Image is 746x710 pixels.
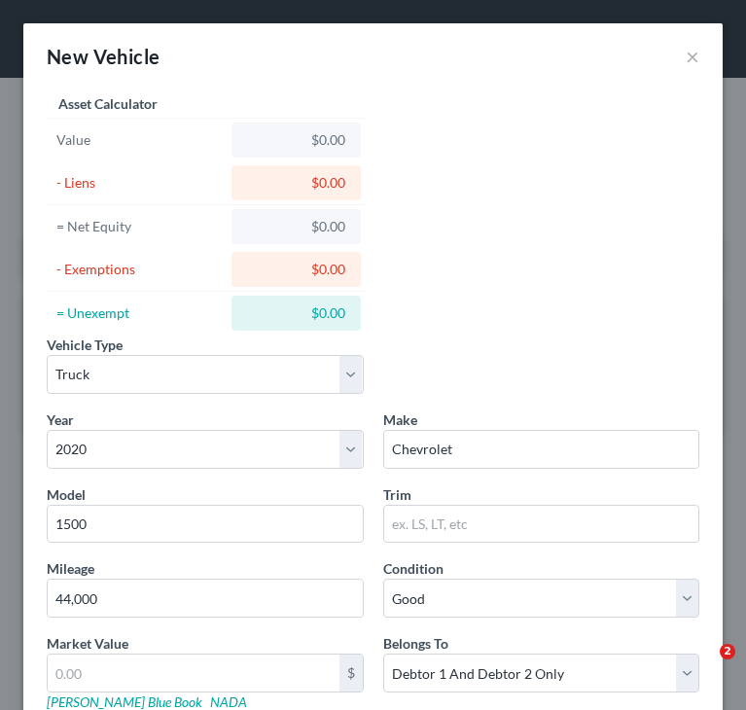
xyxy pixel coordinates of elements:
[383,411,417,428] span: Make
[686,45,699,68] button: ×
[56,260,224,279] div: - Exemptions
[247,130,346,150] div: $0.00
[384,506,699,543] input: ex. LS, LT, etc
[680,644,727,691] iframe: Intercom live chat
[247,303,346,323] div: $0.00
[48,580,363,617] input: --
[383,484,411,505] label: Trim
[58,93,158,114] label: Asset Calculator
[48,506,363,543] input: ex. Altima
[47,43,160,70] div: New Vehicle
[247,217,346,236] div: $0.00
[720,644,735,659] span: 2
[383,635,448,652] span: Belongs To
[339,655,363,692] div: $
[247,173,346,193] div: $0.00
[56,217,224,236] div: = Net Equity
[210,693,247,710] a: NADA
[47,409,74,430] label: Year
[384,431,699,468] input: ex. Nissan
[47,693,202,710] a: [PERSON_NAME] Blue Book
[56,130,224,150] div: Value
[56,303,224,323] div: = Unexempt
[47,484,86,505] label: Model
[47,558,94,579] label: Mileage
[48,655,339,692] input: 0.00
[383,558,444,579] label: Condition
[56,173,224,193] div: - Liens
[47,633,128,654] label: Market Value
[47,335,123,355] label: Vehicle Type
[247,260,346,279] div: $0.00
